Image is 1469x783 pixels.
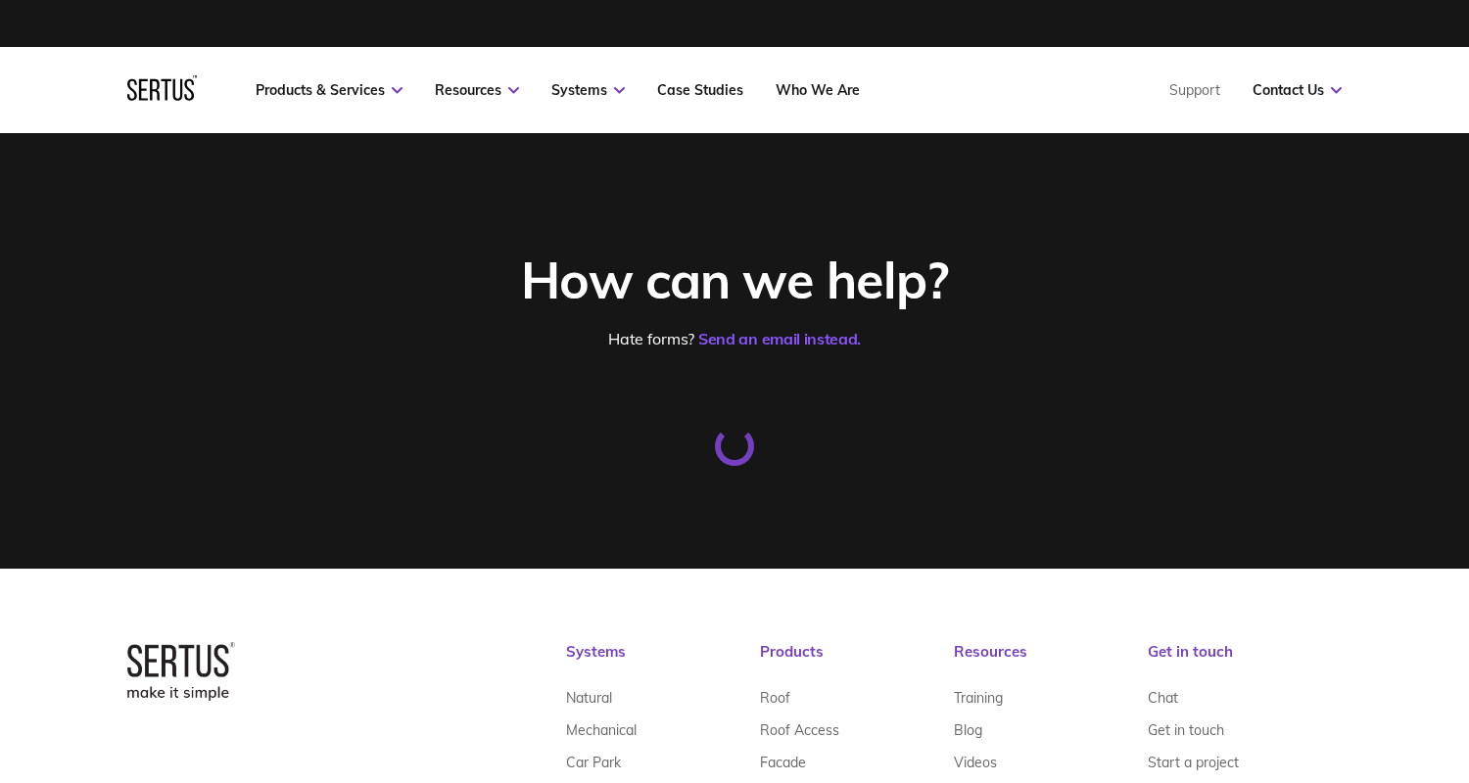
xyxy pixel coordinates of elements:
a: Roof [760,681,790,714]
a: Contact Us [1253,81,1342,99]
a: Products & Services [256,81,403,99]
a: Send an email instead. [698,329,861,348]
a: Support [1169,81,1220,99]
a: Resources [435,81,519,99]
a: Case Studies [657,81,743,99]
a: Start a project [1148,746,1239,778]
div: Get in touch [1148,642,1342,681]
a: Roof Access [760,714,839,746]
a: Training [954,681,1003,714]
a: Who We Are [776,81,860,99]
a: Natural [566,681,612,714]
a: Facade [760,746,806,778]
img: logo-box-2bec1e6d7ed5feb70a4f09a85fa1bbdd.png [127,642,235,701]
a: Car Park [566,746,621,778]
div: Products [760,642,954,681]
a: Blog [954,714,982,746]
a: Get in touch [1148,714,1224,746]
div: How can we help? [297,248,1173,311]
div: Hate forms? [297,329,1173,348]
a: Chat [1148,681,1178,714]
a: Videos [954,746,997,778]
a: Mechanical [566,714,637,746]
a: Systems [551,81,625,99]
div: Resources [954,642,1148,681]
div: Systems [566,642,760,681]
